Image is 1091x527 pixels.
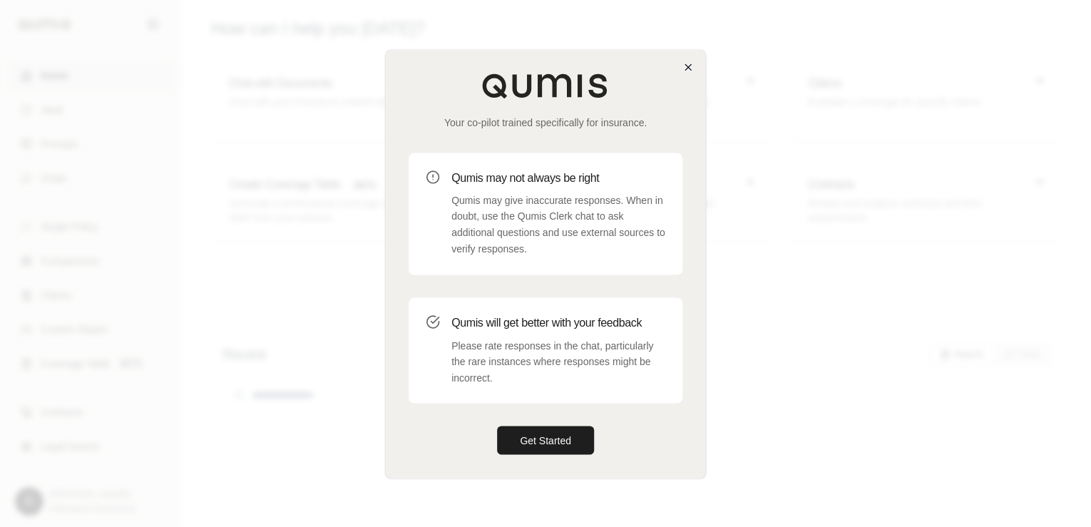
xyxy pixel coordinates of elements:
p: Your co-pilot trained specifically for insurance. [409,116,682,130]
p: Please rate responses in the chat, particularly the rare instances where responses might be incor... [451,337,665,386]
img: Qumis Logo [481,73,610,98]
button: Get Started [497,426,594,454]
p: Qumis may give inaccurate responses. When in doubt, use the Qumis Clerk chat to ask additional qu... [451,193,665,257]
h3: Qumis will get better with your feedback [451,314,665,332]
h3: Qumis may not always be right [451,170,665,187]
